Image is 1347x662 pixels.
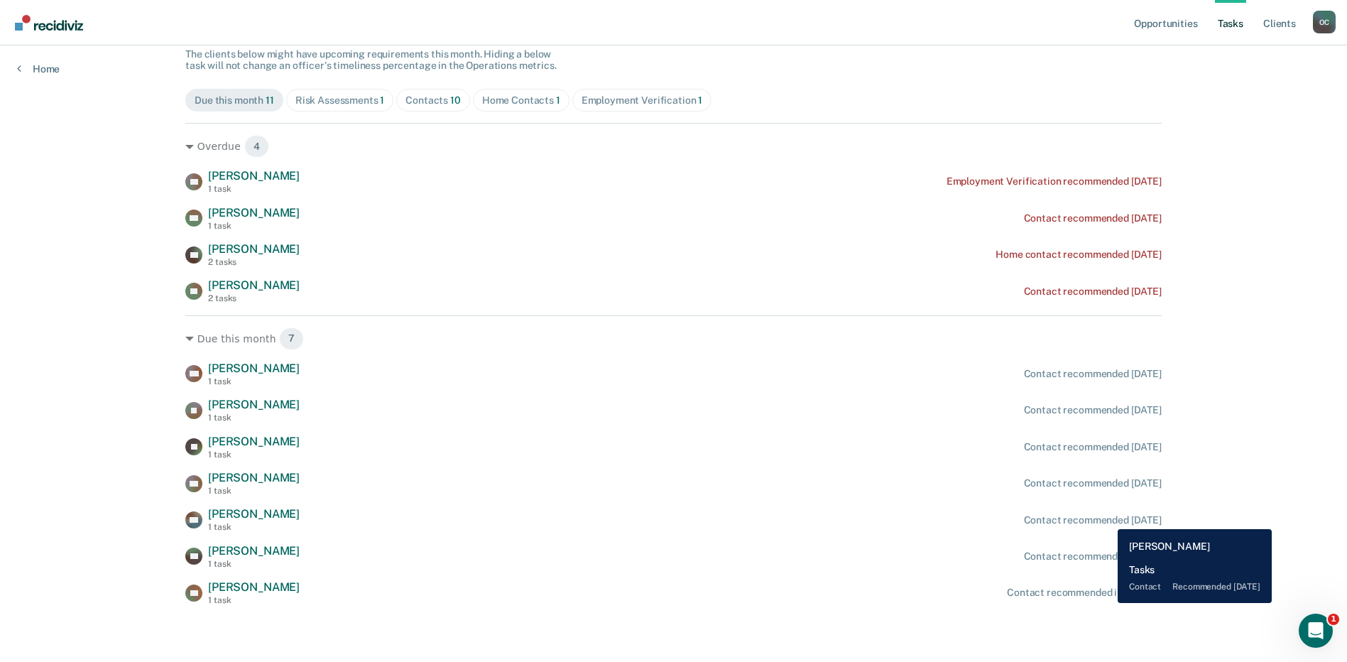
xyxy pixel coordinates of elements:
[208,471,300,484] span: [PERSON_NAME]
[1328,614,1339,625] span: 1
[450,94,461,106] span: 10
[295,94,385,107] div: Risk Assessments
[208,293,300,303] div: 2 tasks
[185,327,1162,350] div: Due this month 7
[185,135,1162,158] div: Overdue 4
[208,559,300,569] div: 1 task
[208,413,300,423] div: 1 task
[17,63,60,75] a: Home
[947,175,1162,188] div: Employment Verification recommended [DATE]
[279,327,304,350] span: 7
[208,580,300,594] span: [PERSON_NAME]
[482,94,560,107] div: Home Contacts
[208,221,300,231] div: 1 task
[208,184,300,194] div: 1 task
[1299,614,1333,648] iframe: Intercom live chat
[996,249,1162,261] div: Home contact recommended [DATE]
[698,94,702,106] span: 1
[208,435,300,448] span: [PERSON_NAME]
[244,135,269,158] span: 4
[1024,286,1162,298] div: Contact recommended [DATE]
[405,94,461,107] div: Contacts
[208,522,300,532] div: 1 task
[185,48,557,72] span: The clients below might have upcoming requirements this month. Hiding a below task will not chang...
[195,94,274,107] div: Due this month
[1024,404,1162,416] div: Contact recommended [DATE]
[266,94,274,106] span: 11
[582,94,703,107] div: Employment Verification
[208,544,300,558] span: [PERSON_NAME]
[208,278,300,292] span: [PERSON_NAME]
[208,206,300,219] span: [PERSON_NAME]
[208,362,300,375] span: [PERSON_NAME]
[1024,441,1162,453] div: Contact recommended [DATE]
[1024,212,1162,224] div: Contact recommended [DATE]
[1024,550,1162,563] div: Contact recommended [DATE]
[208,376,300,386] div: 1 task
[208,257,300,267] div: 2 tasks
[208,169,300,183] span: [PERSON_NAME]
[1024,514,1162,526] div: Contact recommended [DATE]
[380,94,384,106] span: 1
[208,398,300,411] span: [PERSON_NAME]
[1024,477,1162,489] div: Contact recommended [DATE]
[208,242,300,256] span: [PERSON_NAME]
[208,595,300,605] div: 1 task
[556,94,560,106] span: 1
[1313,11,1336,33] button: Profile dropdown button
[208,507,300,521] span: [PERSON_NAME]
[208,486,300,496] div: 1 task
[15,15,83,31] img: Recidiviz
[1313,11,1336,33] div: O C
[1024,368,1162,380] div: Contact recommended [DATE]
[208,450,300,460] div: 1 task
[1007,587,1162,599] div: Contact recommended in a month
